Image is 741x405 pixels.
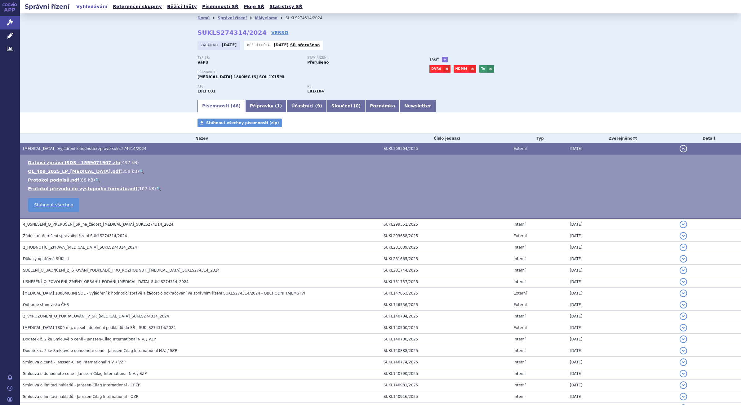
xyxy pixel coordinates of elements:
[380,265,511,276] td: SUKL281744/2025
[632,137,637,141] abbr: (?)
[23,245,137,250] span: 2_HODNOTÍCÍ_ZPRÁVA_DARZALEX_SUKLS274314_2024
[23,303,69,307] span: Odborné stanovisko ČHS
[139,169,144,174] a: 🔍
[514,245,526,250] span: Interní
[567,253,677,265] td: [DATE]
[680,255,687,263] button: detail
[286,13,331,23] li: SUKLS274314/2024
[479,65,487,73] a: Te
[429,56,439,63] h3: Tagy
[514,337,526,341] span: Interní
[197,100,245,112] a: Písemnosti (46)
[28,186,137,191] a: Protokol převodu do výstupního formátu.pdf
[247,43,272,47] span: Běžící lhůta:
[380,242,511,253] td: SUKL281689/2025
[356,103,359,108] span: 0
[380,288,511,299] td: SUKL147853/2025
[20,2,74,11] h2: Správní řízení
[23,222,173,227] span: 4_USNESENÍ_O_PŘERUŠENÍ_SŘ_na_žádost_DARZALEX_SUKLS274314_2024
[111,2,164,11] a: Referenční skupiny
[222,43,237,47] strong: [DATE]
[514,314,526,318] span: Interní
[23,234,127,238] span: Žádost o přerušení správního řízení SUKLS274314/2024
[197,89,215,93] strong: DARATUMUMAB
[567,288,677,299] td: [DATE]
[277,103,280,108] span: 1
[218,16,247,20] a: Správní řízení
[680,324,687,331] button: detail
[514,383,526,387] span: Interní
[327,100,365,112] a: Sloučení (0)
[380,134,511,143] th: Číslo jednací
[514,326,527,330] span: Externí
[680,145,687,152] button: detail
[380,218,511,230] td: SUKL299351/2025
[197,75,285,79] span: [MEDICAL_DATA] 1800MG INJ SOL 1X15ML
[567,322,677,334] td: [DATE]
[514,394,526,399] span: Interní
[567,311,677,322] td: [DATE]
[380,357,511,368] td: SUKL140774/2025
[380,253,511,265] td: SUKL281665/2025
[680,393,687,400] button: detail
[28,198,79,212] a: Stáhnout všechno
[28,160,120,165] a: Datová zpráva ISDS - 1559071907.zfo
[201,43,220,47] span: Zahájeno:
[567,299,677,311] td: [DATE]
[511,134,567,143] th: Typ
[680,244,687,251] button: detail
[28,169,120,174] a: OL_409_2025_LP_[MEDICAL_DATA].pdf
[400,100,436,112] a: Newsletter
[680,347,687,354] button: detail
[380,322,511,334] td: SUKL140500/2025
[197,70,417,74] p: Přípravek:
[28,177,735,183] li: ( )
[680,267,687,274] button: detail
[380,299,511,311] td: SUKL146556/2025
[23,280,189,284] span: USNESENÍ_O_POVOLENÍ_ZMĚNY_OBSAHU_PODÁNÍ_DARZALEX_SUKLS274314_2024
[206,121,279,125] span: Stáhnout všechny písemnosti (zip)
[680,358,687,366] button: detail
[567,368,677,380] td: [DATE]
[23,326,176,330] span: Darzalex 1800 mg, inj.sol - doplnění podkladů do SŘ - SUKLS274314/2024
[380,311,511,322] td: SUKL140704/2025
[122,169,137,174] span: 358 kB
[197,16,210,20] a: Domů
[514,146,527,151] span: Externí
[514,303,527,307] span: Externí
[567,380,677,391] td: [DATE]
[271,29,288,36] a: VERSO
[380,276,511,288] td: SUKL151757/2025
[567,230,677,242] td: [DATE]
[429,65,443,73] a: DVRd
[514,371,526,376] span: Interní
[567,357,677,368] td: [DATE]
[680,335,687,343] button: detail
[680,290,687,297] button: detail
[680,381,687,389] button: detail
[23,146,146,151] span: DARZALEX - Vyjádření k hodnotící zprávě sukls274314/2024
[317,103,320,108] span: 9
[680,221,687,228] button: detail
[380,230,511,242] td: SUKL293658/2025
[165,2,199,11] a: Běžící lhůty
[197,119,282,127] a: Stáhnout všechny písemnosti (zip)
[567,218,677,230] td: [DATE]
[20,134,380,143] th: Název
[23,349,177,353] span: Dodatek č. 2 ke Smlouvě o dohodnuté ceně - Janssen-Cilag International N.V. / SZP
[680,278,687,286] button: detail
[290,43,320,47] a: SŘ přerušeno
[28,178,79,182] a: Protokol podpisů.pdf
[514,222,526,227] span: Interní
[567,276,677,288] td: [DATE]
[677,134,741,143] th: Detail
[23,383,140,387] span: Smlouva o limitaci nákladů - Janssen-Cilag International - ČPZP
[81,178,93,182] span: 88 kB
[380,380,511,391] td: SUKL140931/2025
[197,85,301,88] p: ATC:
[28,160,735,166] li: ( )
[567,134,677,143] th: Zveřejněno
[245,100,286,112] a: Přípravky (1)
[514,360,526,364] span: Interní
[514,234,527,238] span: Externí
